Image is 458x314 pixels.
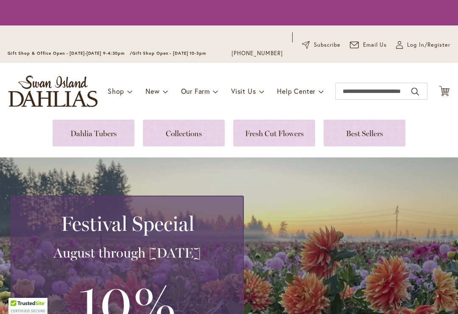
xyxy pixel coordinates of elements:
a: store logo [8,76,98,107]
span: Gift Shop Open - [DATE] 10-3pm [132,50,206,56]
span: Email Us [363,41,387,49]
span: Gift Shop & Office Open - [DATE]-[DATE] 9-4:30pm / [8,50,132,56]
span: Subscribe [314,41,341,49]
span: Log In/Register [407,41,450,49]
a: Email Us [350,41,387,49]
span: New [145,87,159,95]
span: Help Center [277,87,316,95]
a: Subscribe [302,41,341,49]
h2: Festival Special [22,212,233,235]
h3: August through [DATE] [22,244,233,261]
span: Visit Us [231,87,256,95]
span: Shop [108,87,124,95]
span: Our Farm [181,87,210,95]
a: [PHONE_NUMBER] [232,49,283,58]
button: Search [411,85,419,98]
a: Log In/Register [396,41,450,49]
